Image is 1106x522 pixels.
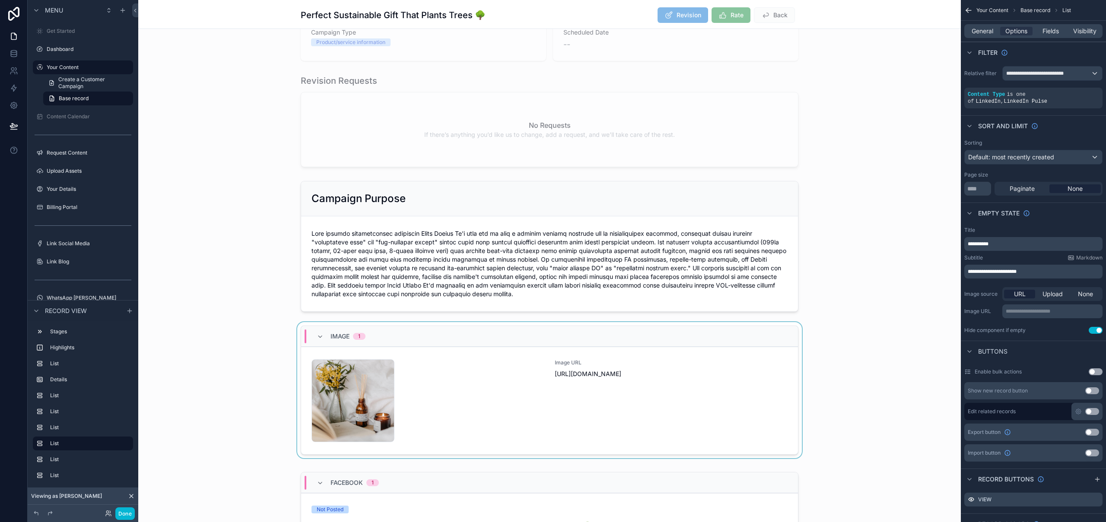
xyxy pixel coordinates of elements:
label: Details [50,376,130,383]
span: Sort And Limit [978,122,1028,130]
label: List [50,392,130,399]
span: General [972,27,993,35]
label: Get Started [47,28,131,35]
label: Upload Assets [47,168,131,174]
div: scrollable content [1002,304,1103,318]
span: Record buttons [978,475,1034,484]
a: Your Content [33,60,133,74]
label: Content Calendar [47,113,131,120]
a: Base record [43,92,133,105]
span: Fields [1042,27,1059,35]
span: Create a Customer Campaign [58,76,128,90]
label: List [50,456,130,463]
a: Link Social Media [33,237,133,250]
span: None [1078,290,1093,298]
label: Link Social Media [47,240,131,247]
div: scrollable content [964,265,1103,278]
span: Menu [45,6,63,15]
span: None [1068,184,1083,193]
span: Paginate [1010,184,1035,193]
span: , [1001,98,1004,104]
label: Highlights [50,344,130,351]
label: Sorting [964,139,982,146]
span: URL [1014,290,1026,298]
span: Visibility [1073,27,1096,35]
label: Enable bulk actions [975,368,1022,375]
label: Image URL [964,308,999,315]
span: Base record [1020,7,1050,14]
span: Base record [59,95,89,102]
label: List [50,472,130,479]
label: Your Details [47,186,131,193]
label: Your Content [47,64,128,71]
span: Facebook [331,478,363,487]
div: Show new record button [968,387,1028,394]
div: scrollable content [964,237,1103,251]
a: Markdown [1068,254,1103,261]
a: Create a Customer Campaign [43,76,133,90]
div: 1 [358,333,360,340]
span: Upload [1042,290,1063,298]
label: List [50,440,126,447]
label: Request Content [47,149,131,156]
label: Stages [50,328,130,335]
label: Billing Portal [47,204,131,211]
div: 1 [372,479,374,486]
span: Default: most recently created [968,153,1054,161]
label: Link Blog [47,258,131,265]
div: Hide component if empty [964,327,1026,334]
span: Content Type [968,92,1005,98]
label: Subtitle [964,254,983,261]
button: Done [115,507,135,520]
span: LinkedIn LinkedIn Pulse [976,98,1047,104]
label: View [978,496,992,503]
label: Title [964,227,975,234]
span: Record view [45,307,87,315]
label: Edit related records [968,408,1016,415]
label: List [50,408,130,415]
span: Options [1005,27,1027,35]
span: Export button [968,429,1001,436]
div: scrollable content [28,321,138,491]
span: Empty state [978,209,1020,218]
label: List [50,360,130,367]
label: List [50,424,130,431]
a: Content Calendar [33,110,133,123]
label: WhatsApp [PERSON_NAME] [47,294,131,301]
a: Dashboard [33,42,133,56]
span: Filter [978,48,998,57]
a: Upload Assets [33,164,133,178]
span: Markdown [1076,254,1103,261]
label: Image source [964,291,999,297]
span: Image [331,332,350,341]
a: Your Details [33,182,133,196]
a: Get Started [33,24,133,38]
label: Relative filter [964,70,999,77]
label: Page size [964,171,988,178]
h1: Perfect Sustainable Gift That Plants Trees 🌳 [301,9,486,21]
span: Buttons [978,347,1007,356]
a: Link Blog [33,255,133,269]
label: Dashboard [47,46,131,53]
span: List [1062,7,1071,14]
a: Request Content [33,146,133,160]
button: Default: most recently created [964,150,1103,165]
span: Import button [968,449,1001,456]
span: Your Content [976,7,1008,14]
span: Viewing as [PERSON_NAME] [31,493,102,500]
